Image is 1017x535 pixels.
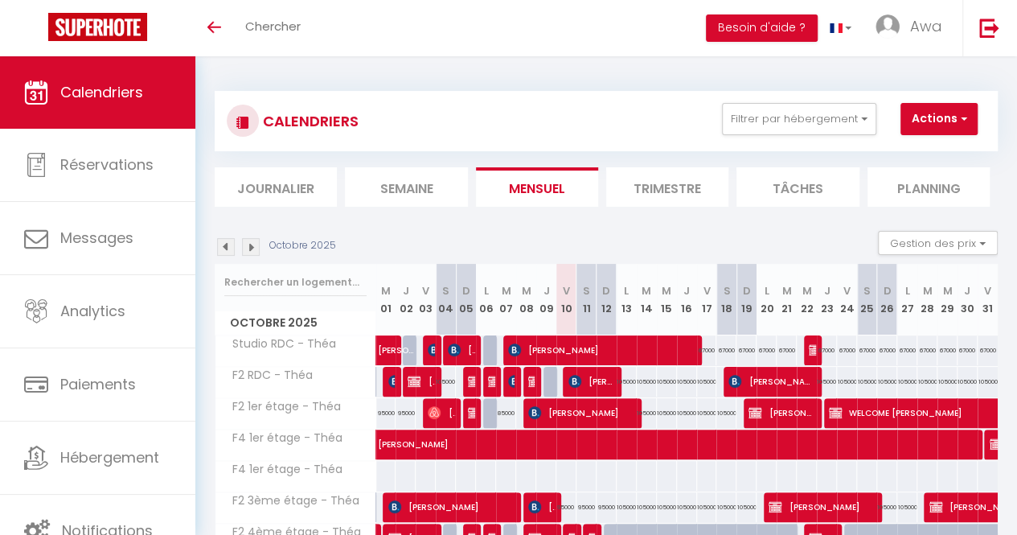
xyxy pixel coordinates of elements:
[728,366,815,397] span: [PERSON_NAME]
[662,283,671,298] abbr: M
[370,335,390,366] a: [PERSON_NAME]
[563,283,570,298] abbr: V
[637,367,657,397] div: 105000
[748,397,815,428] span: [PERSON_NAME]
[837,264,857,335] th: 24
[817,264,837,335] th: 23
[602,283,610,298] abbr: D
[677,264,697,335] th: 16
[736,264,757,335] th: 19
[883,283,891,298] abbr: D
[476,167,598,207] li: Mensuel
[345,167,467,207] li: Semaine
[597,264,617,335] th: 12
[978,264,998,335] th: 31
[878,231,998,255] button: Gestion des prix
[802,283,812,298] abbr: M
[428,397,454,428] span: [PERSON_NAME]
[857,367,877,397] div: 105000
[543,283,549,298] abbr: J
[597,492,617,522] div: 95000
[697,398,717,428] div: 105000
[917,367,937,397] div: 105000
[215,311,375,335] span: Octobre 2025
[782,283,792,298] abbr: M
[408,366,434,397] span: [PERSON_NAME]
[978,335,998,365] div: 67000
[897,335,917,365] div: 67000
[516,264,536,335] th: 08
[910,16,942,36] span: Awa
[917,264,937,335] th: 28
[797,264,817,335] th: 22
[637,264,657,335] th: 14
[937,335,958,365] div: 67000
[697,335,717,365] div: 67000
[60,228,133,248] span: Messages
[378,327,415,357] span: [PERSON_NAME]
[757,335,777,365] div: 67000
[677,398,697,428] div: 105000
[716,398,736,428] div: 105000
[877,492,897,522] div: 105000
[765,283,769,298] abbr: L
[376,398,396,428] div: 95000
[757,264,777,335] th: 20
[528,492,555,522] span: [PERSON_NAME]
[777,335,797,365] div: 67000
[817,335,837,365] div: 67000
[376,264,396,335] th: 01
[937,264,958,335] th: 29
[958,335,978,365] div: 67000
[60,374,136,394] span: Paiements
[215,167,337,207] li: Journalier
[403,283,409,298] abbr: J
[917,335,937,365] div: 67000
[60,154,154,175] span: Réservations
[697,367,717,397] div: 105000
[456,264,476,335] th: 05
[876,14,900,39] img: ...
[743,283,751,298] abbr: D
[706,14,818,42] button: Besoin d'aide ?
[568,366,615,397] span: [PERSON_NAME] [PERSON_NAME]
[259,103,359,139] h3: CALENDRIERS
[606,167,728,207] li: Trimestre
[937,367,958,397] div: 105000
[657,492,677,522] div: 105000
[370,430,390,460] a: [PERSON_NAME]
[777,264,797,335] th: 21
[877,335,897,365] div: 67000
[576,492,597,522] div: 95000
[448,335,474,365] span: [PERSON_NAME]
[722,103,876,135] button: Filtrer par hébergement
[716,335,736,365] div: 67000
[218,367,317,385] span: F2 RDC - Théa
[964,283,970,298] abbr: J
[60,301,125,321] span: Analytics
[245,18,301,35] span: Chercher
[617,367,637,397] div: 105000
[736,492,757,522] div: 105000
[218,398,345,416] span: F2 1er étage - Théa
[809,335,815,365] span: WELCOME [PERSON_NAME]
[502,283,511,298] abbr: M
[218,335,340,353] span: Studio RDC - Théa
[556,264,576,335] th: 10
[769,492,876,522] span: [PERSON_NAME]
[416,264,436,335] th: 03
[697,492,717,522] div: 105000
[428,335,434,365] span: [PERSON_NAME]
[496,264,516,335] th: 07
[60,82,143,102] span: Calendriers
[837,367,857,397] div: 105000
[508,335,695,365] span: [PERSON_NAME]
[863,283,871,298] abbr: S
[904,283,909,298] abbr: L
[897,367,917,397] div: 105000
[436,264,456,335] th: 04
[381,283,391,298] abbr: M
[837,335,857,365] div: 67000
[817,367,837,397] div: 105000
[224,268,367,297] input: Rechercher un logement...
